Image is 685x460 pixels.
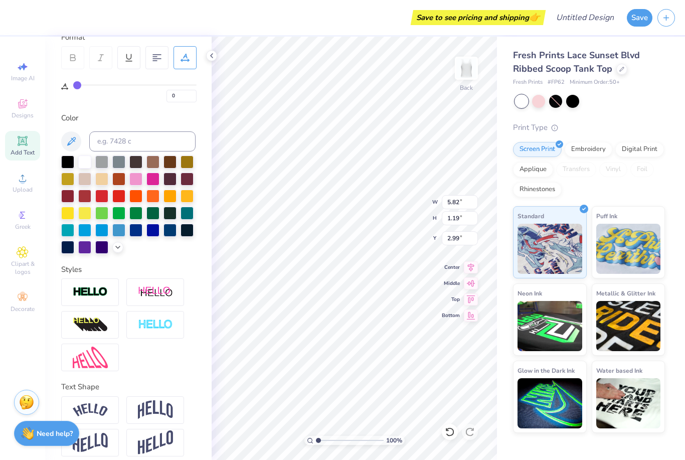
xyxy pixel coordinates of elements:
span: Water based Ink [596,365,642,376]
img: Stroke [73,286,108,298]
img: Arc [73,403,108,417]
span: Fresh Prints Lace Sunset Blvd Ribbed Scoop Tank Top [513,49,640,75]
div: Embroidery [565,142,612,157]
img: Standard [518,224,582,274]
img: Rise [138,430,173,455]
div: Format [61,32,197,43]
img: Neon Ink [518,301,582,351]
div: Back [460,83,473,92]
img: 3d Illusion [73,317,108,333]
span: Puff Ink [596,211,617,221]
img: Glow in the Dark Ink [518,378,582,428]
span: Bottom [442,312,460,319]
img: Shadow [138,286,173,298]
span: 👉 [529,11,540,23]
span: Metallic & Glitter Ink [596,288,655,298]
span: Standard [518,211,544,221]
span: Neon Ink [518,288,542,298]
img: Puff Ink [596,224,661,274]
span: Glow in the Dark Ink [518,365,575,376]
span: Center [442,264,460,271]
div: Styles [61,264,196,275]
span: Designs [12,111,34,119]
input: e.g. 7428 c [89,131,196,151]
span: 100 % [386,436,402,445]
div: Vinyl [599,162,627,177]
div: Print Type [513,122,665,133]
img: Metallic & Glitter Ink [596,301,661,351]
span: Upload [13,186,33,194]
div: Screen Print [513,142,562,157]
img: Arch [138,400,173,419]
div: Foil [630,162,654,177]
div: Rhinestones [513,182,562,197]
span: Minimum Order: 50 + [570,78,620,87]
span: Middle [442,280,460,287]
img: Water based Ink [596,378,661,428]
span: Greek [15,223,31,231]
img: Free Distort [73,347,108,368]
div: Transfers [556,162,596,177]
div: Color [61,112,196,124]
div: Applique [513,162,553,177]
div: Digital Print [615,142,664,157]
span: Image AI [11,74,35,82]
span: Decorate [11,305,35,313]
div: Save to see pricing and shipping [413,10,543,25]
button: Save [627,9,652,27]
span: Fresh Prints [513,78,543,87]
strong: Need help? [37,429,73,438]
div: Text Shape [61,381,196,393]
span: Clipart & logos [5,260,40,276]
img: Flag [73,433,108,452]
span: # FP62 [548,78,565,87]
span: Add Text [11,148,35,157]
span: Top [442,296,460,303]
img: Back [456,58,476,78]
img: Negative Space [138,319,173,331]
input: Untitled Design [548,8,622,28]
